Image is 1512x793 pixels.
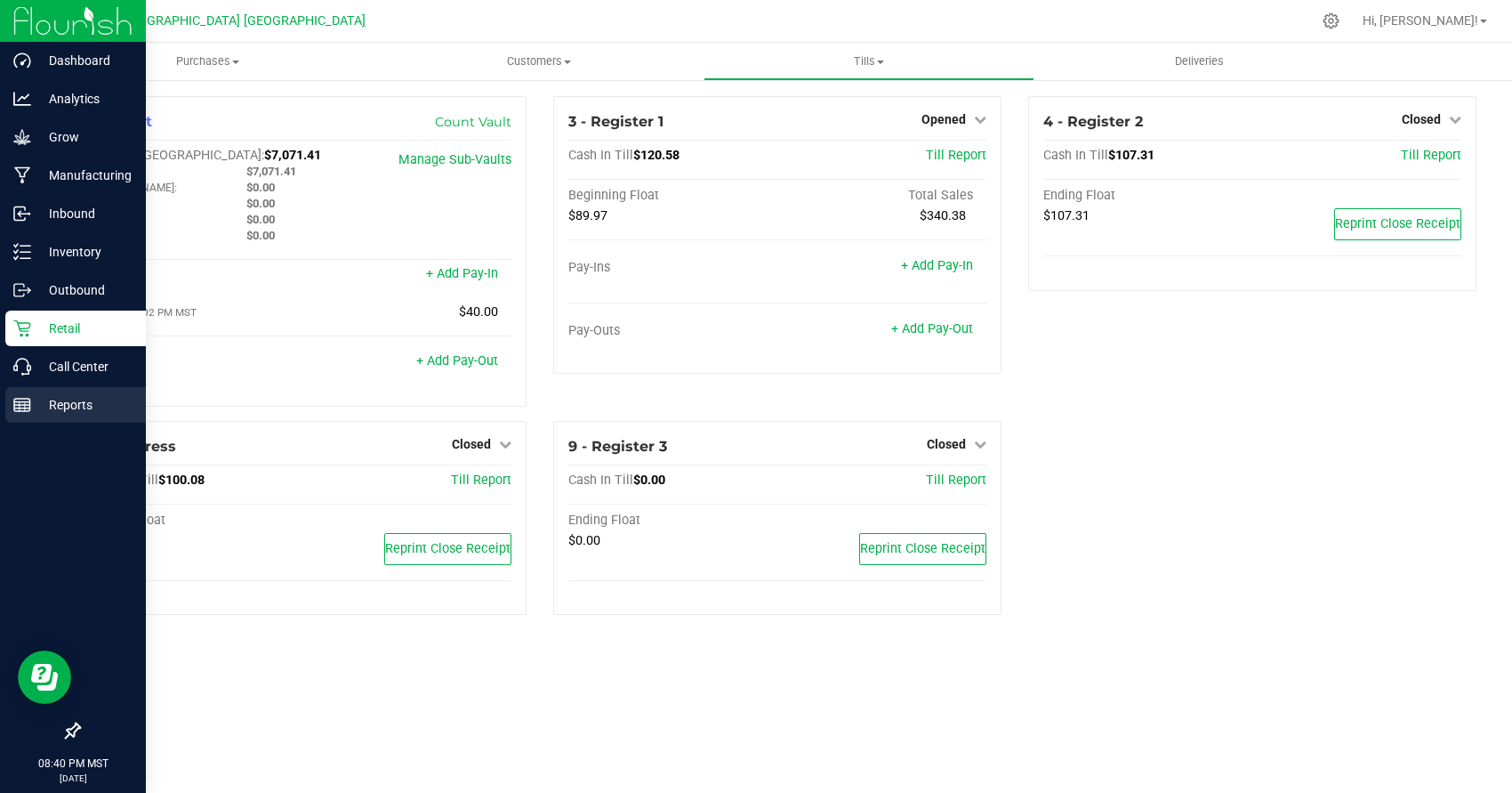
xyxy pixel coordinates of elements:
p: Inventory [31,241,138,263]
span: $0.00 [246,197,275,210]
span: $7,071.41 [246,165,296,178]
inline-svg: Analytics [13,90,31,108]
span: Customers [374,53,704,69]
div: Ending Float [568,513,777,529]
a: Deliveries [1034,43,1365,80]
p: Retail [31,318,138,339]
div: Manage settings [1320,12,1342,29]
span: Cash In Till [1043,148,1108,163]
span: $107.31 [1108,148,1154,163]
p: Dashboard [31,50,138,71]
span: $120.58 [633,148,680,163]
span: $89.97 [568,208,607,223]
a: Till Report [926,473,986,488]
span: Closed [927,437,966,451]
button: Reprint Close Receipt [384,533,511,565]
p: Outbound [31,279,138,301]
span: 9 - Register 3 [568,438,667,455]
span: $100.08 [158,473,205,488]
a: Tills [704,43,1034,80]
span: Cash In Till [568,473,633,488]
span: 3 - Register 1 [568,113,664,130]
div: Pay-Ins [568,260,777,276]
span: Cash In [GEOGRAPHIC_DATA]: [93,148,264,163]
a: Till Report [1401,148,1461,163]
a: Till Report [451,473,511,488]
span: Reprint Close Receipt [1335,216,1460,231]
p: 08:40 PM MST [8,756,138,772]
span: Purchases [43,53,374,69]
a: Customers [374,43,704,80]
inline-svg: Reports [13,396,31,414]
p: Manufacturing [31,165,138,186]
div: Total Sales [777,188,986,204]
inline-svg: Manufacturing [13,166,31,184]
a: Count Vault [435,114,511,130]
span: $40.00 [459,304,498,320]
a: + Add Pay-Out [416,353,498,368]
p: Reports [31,394,138,416]
a: + Add Pay-Out [891,321,973,336]
span: Reprint Close Receipt [860,541,985,556]
inline-svg: Outbound [13,281,31,299]
p: [DATE] [8,772,138,785]
inline-svg: Grow [13,128,31,146]
button: Reprint Close Receipt [1334,208,1461,240]
span: $0.00 [633,473,665,488]
inline-svg: Retail [13,320,31,337]
a: + Add Pay-In [901,258,973,273]
span: 4 - Register 2 [1043,113,1143,130]
span: [US_STATE][GEOGRAPHIC_DATA] [GEOGRAPHIC_DATA] [52,13,366,28]
p: Analytics [31,88,138,109]
a: Purchases [43,43,374,80]
div: Pay-Outs [93,355,302,371]
span: Deliveries [1151,53,1248,69]
span: Closed [1402,112,1441,126]
span: $340.38 [920,208,966,223]
div: Pay-Ins [93,268,302,284]
div: Ending Float [1043,188,1252,204]
span: $0.00 [246,229,275,242]
a: + Add Pay-In [426,266,498,281]
span: $107.31 [1043,208,1090,223]
span: $0.00 [246,181,275,194]
inline-svg: Inventory [13,243,31,261]
a: Manage Sub-Vaults [398,152,511,167]
inline-svg: Inbound [13,205,31,223]
span: Hi, [PERSON_NAME]! [1363,13,1478,28]
a: Till Report [926,148,986,163]
span: $7,071.41 [264,148,321,163]
inline-svg: Call Center [13,358,31,376]
span: Opened [921,112,966,126]
span: Cash In Till [568,148,633,163]
span: Reprint Close Receipt [385,541,511,556]
span: $0.00 [246,213,275,226]
p: Call Center [31,356,138,377]
p: Grow [31,126,138,148]
p: Inbound [31,203,138,224]
span: Tills [704,53,1033,69]
span: Closed [452,437,491,451]
div: Beginning Float [568,188,777,204]
div: Ending Float [93,513,302,529]
inline-svg: Dashboard [13,52,31,69]
button: Reprint Close Receipt [859,533,986,565]
span: $0.00 [568,533,600,548]
div: Pay-Outs [568,323,777,339]
iframe: Resource center [18,651,71,704]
